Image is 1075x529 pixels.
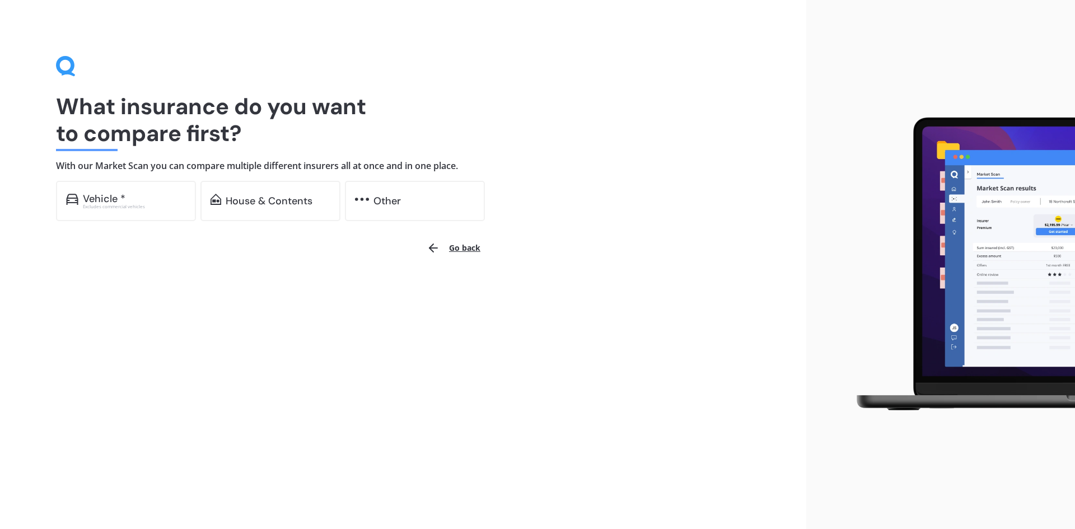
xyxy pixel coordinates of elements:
h4: With our Market Scan you can compare multiple different insurers all at once and in one place. [56,160,750,172]
button: Go back [420,235,487,261]
img: other.81dba5aafe580aa69f38.svg [355,194,369,205]
img: home-and-contents.b802091223b8502ef2dd.svg [211,194,221,205]
h1: What insurance do you want to compare first? [56,93,750,147]
img: laptop.webp [840,111,1075,419]
div: Excludes commercial vehicles [83,204,186,209]
div: Vehicle * [83,193,125,204]
div: Other [373,195,401,207]
div: House & Contents [226,195,312,207]
img: car.f15378c7a67c060ca3f3.svg [66,194,78,205]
